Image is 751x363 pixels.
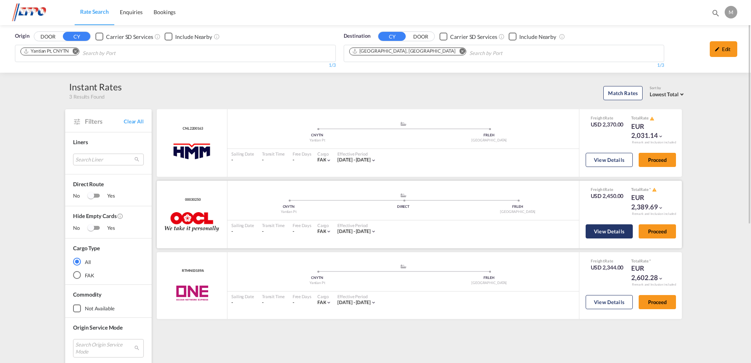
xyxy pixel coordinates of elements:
button: Proceed [639,295,676,309]
md-icon: Unchecked: Ignores neighbouring ports when fetching rates.Checked : Includes neighbouring ports w... [214,33,220,40]
div: icon-pencilEdit [710,41,737,57]
md-icon: icon-alert [652,187,657,192]
button: icon-alert [649,115,654,121]
md-icon: icon-chevron-down [658,134,663,139]
md-icon: assets/icons/custom/ship-fill.svg [399,122,408,126]
div: Instant Rates [69,81,122,93]
div: Effective Period [337,151,376,157]
div: Transit Time [262,293,285,299]
div: USD 2,370.00 [591,121,624,128]
md-icon: Unchecked: Search for CY (Container Yard) services for all selected carriers.Checked : Search for... [498,33,505,40]
div: Contract / Rate Agreement / Tariff / Spot Pricing Reference Number: RTMN00189A [180,268,204,273]
div: icon-magnify [711,9,720,20]
div: - [231,228,254,235]
button: View Details [586,153,633,167]
div: - [231,157,254,163]
input: Search by Port [469,47,544,60]
div: Cargo [317,151,332,157]
button: CY [378,32,406,41]
div: Free Days [293,293,311,299]
div: CNYTN [231,204,346,209]
span: Rate Search [80,8,109,15]
div: USD 2,450.00 [591,192,624,200]
md-icon: Unchecked: Search for CY (Container Yard) services for all selected carriers.Checked : Search for... [154,33,161,40]
span: Lowest Total [650,91,679,97]
md-icon: icon-chevron-down [326,229,332,234]
md-icon: icon-pencil [714,46,720,52]
div: Transit Time [262,222,285,228]
div: Include Nearby [175,33,212,41]
md-icon: icon-chevron-down [371,158,376,163]
button: Remove [67,48,79,56]
div: Transit Time [262,151,285,157]
div: 1/3 [15,62,336,69]
span: Direct Route [73,180,144,192]
img: d38966e06f5511efa686cdb0e1f57a29.png [12,4,65,21]
md-icon: icon-chevron-down [326,158,332,163]
div: 1/3 [344,62,665,69]
span: Enquiries [120,9,143,15]
div: EUR 2,602.28 [631,264,670,282]
span: Subject to Remarks [648,258,651,263]
div: Carrier SD Services [106,33,153,41]
span: FAK [317,299,326,305]
div: CNYTN [231,275,403,280]
div: Yantian Pt [231,138,403,143]
button: Remove [454,48,466,56]
div: - [262,228,285,235]
span: Yes [99,224,115,232]
span: Yes [99,192,115,200]
span: No [73,192,88,200]
div: Total Rate [631,187,670,193]
button: Match Rates [603,86,643,100]
div: Cargo [317,293,332,299]
span: 3 Results Found [69,93,104,100]
md-checkbox: Checkbox No Ink [509,32,556,40]
div: Remark and Inclusion included [626,212,682,216]
md-chips-wrap: Chips container. Use arrow keys to select chips. [348,45,547,60]
div: Yantian Pt, CNYTN [23,48,69,55]
div: FRLEH [403,133,575,138]
span: Origin [15,32,29,40]
button: Proceed [639,224,676,238]
div: Freight Rate [591,115,624,121]
div: Press delete to remove this chip. [352,48,457,55]
div: FRLEH [460,204,575,209]
button: CY [63,32,90,41]
md-icon: icon-chevron-down [658,276,663,281]
md-icon: icon-magnify [711,9,720,17]
img: OOCL [165,212,220,232]
md-icon: Activate this filter to exclude rate cards without rates. [117,213,123,219]
div: - [262,299,285,306]
button: View Details [586,295,633,309]
md-radio-button: All [73,258,144,266]
span: Commodity [73,291,101,298]
div: Carrier SD Services [450,33,497,41]
span: Clear All [124,118,144,125]
div: Yantian Pt [231,209,346,214]
div: Freight Rate [591,258,624,264]
div: - [262,157,285,163]
div: - [293,228,294,235]
span: 00030250 [183,197,200,202]
div: EUR 2,389.69 [631,193,670,212]
span: Origin Service Mode [73,324,123,331]
div: DIRECT [346,204,461,209]
div: [GEOGRAPHIC_DATA] [403,138,575,143]
md-icon: icon-chevron-down [371,300,376,305]
span: Hide Empty Cards [73,212,144,224]
img: ONE [167,283,217,303]
div: Effective Period [337,222,376,228]
span: FAK [317,157,326,163]
div: - [293,157,294,163]
div: Yantian Pt [231,280,403,286]
button: DOOR [407,32,434,41]
div: CNYTN [231,133,403,138]
button: icon-alert [651,187,657,193]
span: CNL2200163 [181,126,203,131]
md-icon: icon-alert [650,116,654,121]
span: RTMN00189A [180,268,204,273]
md-chips-wrap: Chips container. Use arrow keys to select chips. [19,45,160,60]
md-checkbox: Checkbox No Ink [165,32,212,40]
div: Sailing Date [231,151,254,157]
